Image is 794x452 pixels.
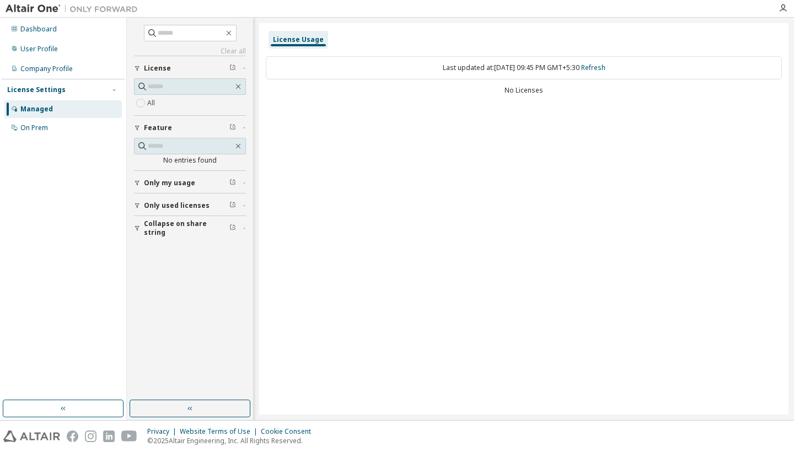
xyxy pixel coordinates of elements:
[147,96,157,110] label: All
[229,179,236,187] span: Clear filter
[144,201,210,210] span: Only used licenses
[134,216,246,240] button: Collapse on share string
[266,56,782,79] div: Last updated at: [DATE] 09:45 PM GMT+5:30
[20,123,48,132] div: On Prem
[266,86,782,95] div: No Licenses
[6,3,143,14] img: Altair One
[67,431,78,442] img: facebook.svg
[134,56,246,80] button: License
[134,47,246,56] a: Clear all
[229,64,236,73] span: Clear filter
[147,427,180,436] div: Privacy
[581,63,605,72] a: Refresh
[134,171,246,195] button: Only my usage
[103,431,115,442] img: linkedin.svg
[229,201,236,210] span: Clear filter
[134,156,246,165] div: No entries found
[20,64,73,73] div: Company Profile
[20,45,58,53] div: User Profile
[121,431,137,442] img: youtube.svg
[180,427,261,436] div: Website Terms of Use
[7,85,66,94] div: License Settings
[273,35,324,44] div: License Usage
[229,123,236,132] span: Clear filter
[134,193,246,218] button: Only used licenses
[147,436,318,445] p: © 2025 Altair Engineering, Inc. All Rights Reserved.
[229,224,236,233] span: Clear filter
[144,219,229,237] span: Collapse on share string
[144,179,195,187] span: Only my usage
[20,25,57,34] div: Dashboard
[20,105,53,114] div: Managed
[85,431,96,442] img: instagram.svg
[134,116,246,140] button: Feature
[144,123,172,132] span: Feature
[3,431,60,442] img: altair_logo.svg
[144,64,171,73] span: License
[261,427,318,436] div: Cookie Consent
